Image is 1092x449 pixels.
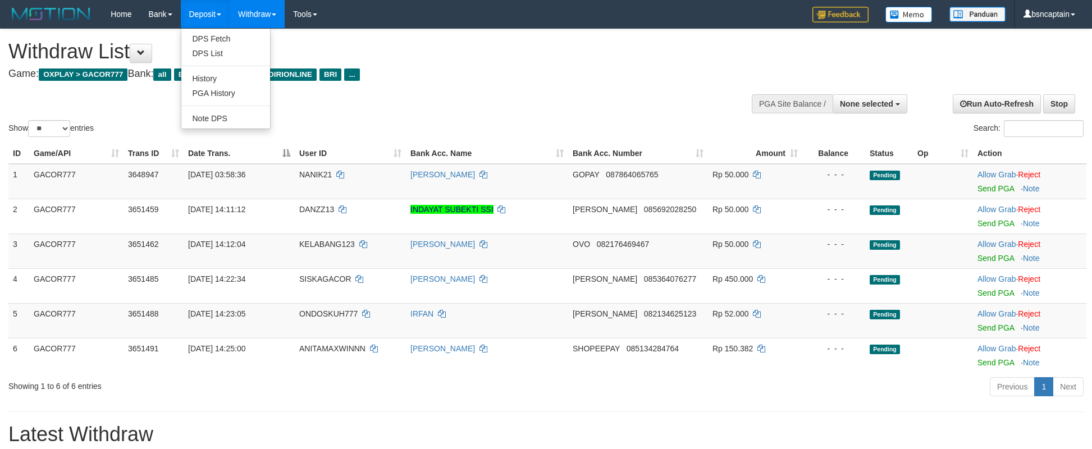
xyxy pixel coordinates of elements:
[977,170,1016,179] a: Allow Grab
[410,240,475,249] a: [PERSON_NAME]
[124,143,184,164] th: Trans ID: activate to sort column ascending
[807,273,861,285] div: - - -
[812,7,869,22] img: Feedback.jpg
[29,233,124,268] td: GACOR777
[299,170,332,179] span: NANIK21
[977,274,1018,283] span: ·
[913,143,973,164] th: Op: activate to sort column ascending
[8,338,29,373] td: 6
[977,323,1014,332] a: Send PGA
[188,170,245,179] span: [DATE] 03:58:36
[153,68,171,81] span: all
[977,170,1018,179] span: ·
[8,68,717,80] h4: Game: Bank:
[1023,184,1040,193] a: Note
[644,274,696,283] span: Copy 085364076277 to clipboard
[1043,94,1075,113] a: Stop
[8,268,29,303] td: 4
[410,205,494,214] a: INDAYAT SUBEKTI SSI
[8,164,29,199] td: 1
[184,143,295,164] th: Date Trans.: activate to sort column descending
[977,288,1014,297] a: Send PGA
[840,99,893,108] span: None selected
[870,171,900,180] span: Pending
[8,120,94,137] label: Show entries
[627,344,679,353] span: Copy 085134284764 to clipboard
[1034,377,1053,396] a: 1
[807,239,861,250] div: - - -
[712,344,753,353] span: Rp 150.382
[1018,309,1040,318] a: Reject
[870,345,900,354] span: Pending
[973,143,1086,164] th: Action
[406,143,568,164] th: Bank Acc. Name: activate to sort column ascending
[973,338,1086,373] td: ·
[299,274,351,283] span: SISKAGACOR
[807,204,861,215] div: - - -
[977,205,1016,214] a: Allow Grab
[410,274,475,283] a: [PERSON_NAME]
[181,111,270,126] a: Note DPS
[885,7,933,22] img: Button%20Memo.svg
[29,338,124,373] td: GACOR777
[712,240,749,249] span: Rp 50.000
[344,68,359,81] span: ...
[29,143,124,164] th: Game/API: activate to sort column ascending
[188,344,245,353] span: [DATE] 14:25:00
[973,164,1086,199] td: ·
[8,6,94,22] img: MOTION_logo.png
[299,240,355,249] span: KELABANG123
[568,143,708,164] th: Bank Acc. Number: activate to sort column ascending
[573,240,590,249] span: OVO
[597,240,649,249] span: Copy 082176469467 to clipboard
[181,46,270,61] a: DPS List
[977,254,1014,263] a: Send PGA
[181,31,270,46] a: DPS Fetch
[1023,288,1040,297] a: Note
[644,309,696,318] span: Copy 082134625123 to clipboard
[128,205,159,214] span: 3651459
[8,40,717,63] h1: Withdraw List
[29,303,124,338] td: GACOR777
[949,7,1006,22] img: panduan.png
[708,143,802,164] th: Amount: activate to sort column ascending
[977,344,1018,353] span: ·
[246,68,317,81] span: MANDIRIONLINE
[606,170,658,179] span: Copy 087864065765 to clipboard
[870,310,900,319] span: Pending
[807,308,861,319] div: - - -
[644,205,696,214] span: Copy 085692028250 to clipboard
[1018,274,1040,283] a: Reject
[1018,170,1040,179] a: Reject
[870,240,900,250] span: Pending
[977,309,1016,318] a: Allow Grab
[410,309,433,318] a: IRFAN
[1023,323,1040,332] a: Note
[410,344,475,353] a: [PERSON_NAME]
[977,184,1014,193] a: Send PGA
[1023,358,1040,367] a: Note
[712,274,753,283] span: Rp 450.000
[128,240,159,249] span: 3651462
[188,205,245,214] span: [DATE] 14:11:12
[977,240,1016,249] a: Allow Grab
[1023,254,1040,263] a: Note
[1053,377,1084,396] a: Next
[977,344,1016,353] a: Allow Grab
[299,344,365,353] span: ANITAMAXWINNN
[573,170,599,179] span: GOPAY
[990,377,1035,396] a: Previous
[752,94,833,113] div: PGA Site Balance /
[1018,240,1040,249] a: Reject
[28,120,70,137] select: Showentries
[977,205,1018,214] span: ·
[977,274,1016,283] a: Allow Grab
[977,240,1018,249] span: ·
[973,303,1086,338] td: ·
[977,219,1014,228] a: Send PGA
[712,170,749,179] span: Rp 50.000
[807,169,861,180] div: - - -
[1018,344,1040,353] a: Reject
[128,309,159,318] span: 3651488
[953,94,1041,113] a: Run Auto-Refresh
